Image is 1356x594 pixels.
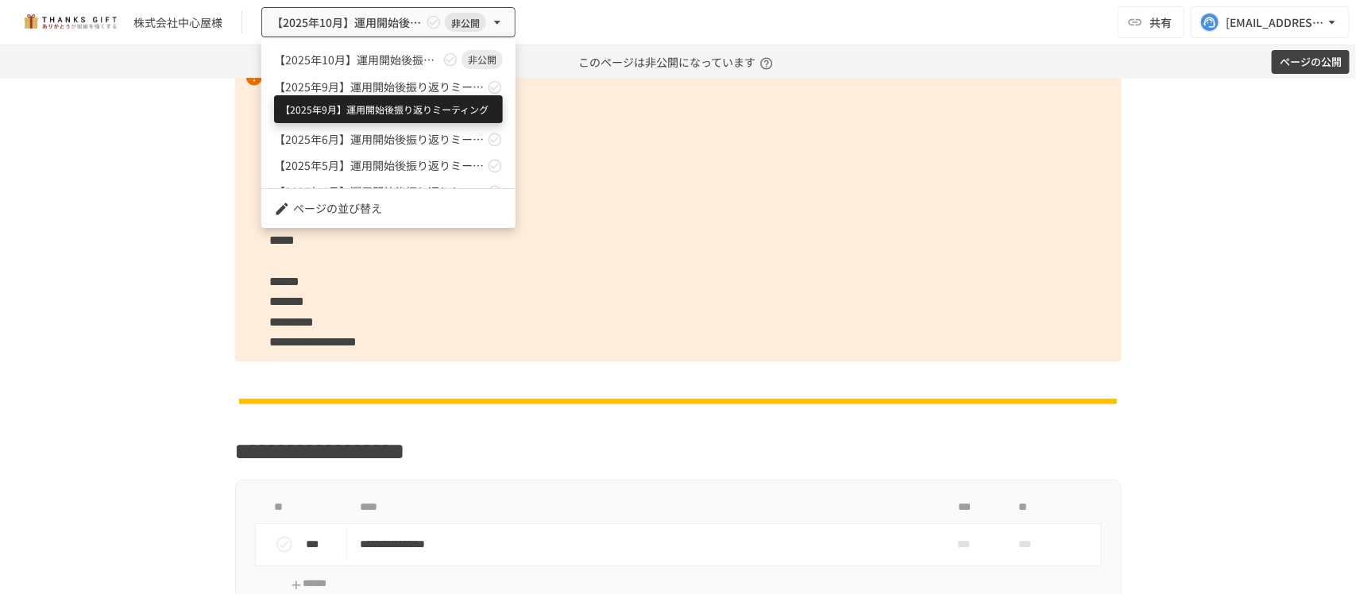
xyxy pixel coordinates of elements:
span: 【2025年6月】運用開始後振り返りミーティング [274,131,484,148]
span: 【2025年7月】運用開始後振り返りミーティング [274,105,484,121]
span: 【2025年5月】運用開始後振り返りミーティング [274,157,484,174]
span: 非公開 [462,52,503,67]
span: 【2025年9月】運用開始後振り返りミーティング [274,79,484,95]
span: 【2025年10月】運用開始後振り返りミーティング [274,52,439,68]
li: ページの並び替え [261,195,516,222]
span: 【2025年4月】運用開始後振り返りミーティング [274,183,484,200]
